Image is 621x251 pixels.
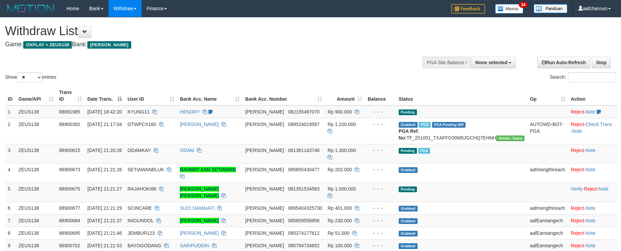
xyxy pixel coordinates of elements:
img: Button%20Memo.svg [495,4,524,14]
a: [PERSON_NAME] [180,230,219,236]
span: Pending [399,186,417,192]
span: [PERSON_NAME] [245,230,284,236]
span: Copy 082155497070 to clipboard [288,109,319,115]
span: 88900695 [59,230,80,236]
a: Stop [592,57,611,68]
a: [PERSON_NAME] [PERSON_NAME] [180,186,219,198]
h4: Game: Bank: [5,41,407,48]
th: Trans ID: activate to sort column ascending [56,86,85,105]
div: - - - [368,230,393,236]
span: [PERSON_NAME] [245,218,284,223]
span: Rp 401.000 [328,205,352,211]
td: · · [568,118,618,144]
td: · [568,105,618,118]
span: JEMBUR123 [128,230,155,236]
span: [DATE] 21:21:27 [87,186,122,192]
td: 1 [5,105,16,118]
a: ODAM [180,148,194,153]
span: [DATE] 21:21:53 [87,243,122,248]
td: ZEUS138 [16,202,57,214]
span: [PERSON_NAME] [245,122,284,127]
td: aafEamtangech [527,214,568,227]
span: [DATE] 21:21:37 [87,218,122,223]
span: ODAMKAY [128,148,151,153]
td: ZEUS138 [16,118,57,144]
span: Grabbed [399,243,418,249]
span: 88900675 [59,186,80,192]
a: Note [572,128,582,134]
span: Copy 085855430477 to clipboard [288,167,319,172]
th: Balance [365,86,396,105]
span: KYUNG11 [128,109,149,115]
th: Bank Acc. Name: activate to sort column ascending [177,86,243,105]
span: 88891985 [59,109,80,115]
td: 6 [5,202,16,214]
span: 88900673 [59,167,80,172]
select: Showentries [17,72,42,82]
span: Pending [399,148,417,154]
span: [DATE] 21:20:26 [87,148,122,153]
span: BAYOGODANG [128,243,161,248]
span: Copy 085274177612 to clipboard [288,230,319,236]
a: Reject [571,230,584,236]
th: Amount: activate to sort column ascending [325,86,365,105]
span: 88900392 [59,122,80,127]
span: [PERSON_NAME] [87,41,131,49]
span: [PERSON_NAME] [245,167,284,172]
a: Reject [571,205,584,211]
td: · [568,227,618,239]
span: Copy 081351534583 to clipboard [288,186,319,192]
div: - - - [368,242,393,249]
span: Grabbed [399,206,418,211]
span: [DATE] 21:21:26 [87,167,122,172]
a: Note [586,230,596,236]
a: [PERSON_NAME] [180,218,219,223]
div: - - - [368,185,393,192]
span: INIGUNDOL [128,218,153,223]
span: None selected [475,60,507,65]
a: Run Auto-Refresh [537,57,590,68]
a: Reject [571,148,584,153]
td: · [568,144,618,163]
div: - - - [368,121,393,128]
a: Note [599,186,609,192]
td: · · [568,182,618,202]
td: aafEamtangech [527,227,568,239]
div: - - - [368,108,393,115]
a: Reject [584,186,597,192]
td: 5 [5,182,16,202]
a: Note [586,205,596,211]
td: 7 [5,214,16,227]
a: Note [586,148,596,153]
span: 88900677 [59,205,80,211]
span: [DATE] 21:17:04 [87,122,122,127]
span: [PERSON_NAME] [245,148,284,153]
span: [PERSON_NAME] [245,186,284,192]
label: Search: [550,72,616,82]
span: [DATE] 18:42:20 [87,109,122,115]
a: Note [586,167,596,172]
span: [PERSON_NAME] [245,109,284,115]
th: ID [5,86,16,105]
td: 3 [5,144,16,163]
h1: Withdraw List [5,24,407,38]
a: Reject [571,109,584,115]
td: ZEUS138 [16,144,57,163]
span: Copy 081361143746 to clipboard [288,148,319,153]
a: Note [586,109,596,115]
span: Rp 1.000.000 [328,186,356,192]
span: [DATE] 21:21:46 [87,230,122,236]
a: HENDRY [180,109,200,115]
td: TF_251001_TXAFFO30M5JGCHQ7EHNH [396,118,527,144]
span: Copy 085859558956 to clipboard [288,218,319,223]
span: Marked by aafchomsokheang [418,148,430,154]
span: Grabbed [399,122,418,128]
span: PGA Pending [432,122,466,128]
span: SCINCARE [128,205,152,211]
input: Search: [568,72,616,82]
td: ZEUS138 [16,227,57,239]
span: 34 [519,2,528,8]
span: Grabbed [399,231,418,236]
div: - - - [368,217,393,224]
span: Copy 0895404325730 to clipboard [288,205,322,211]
